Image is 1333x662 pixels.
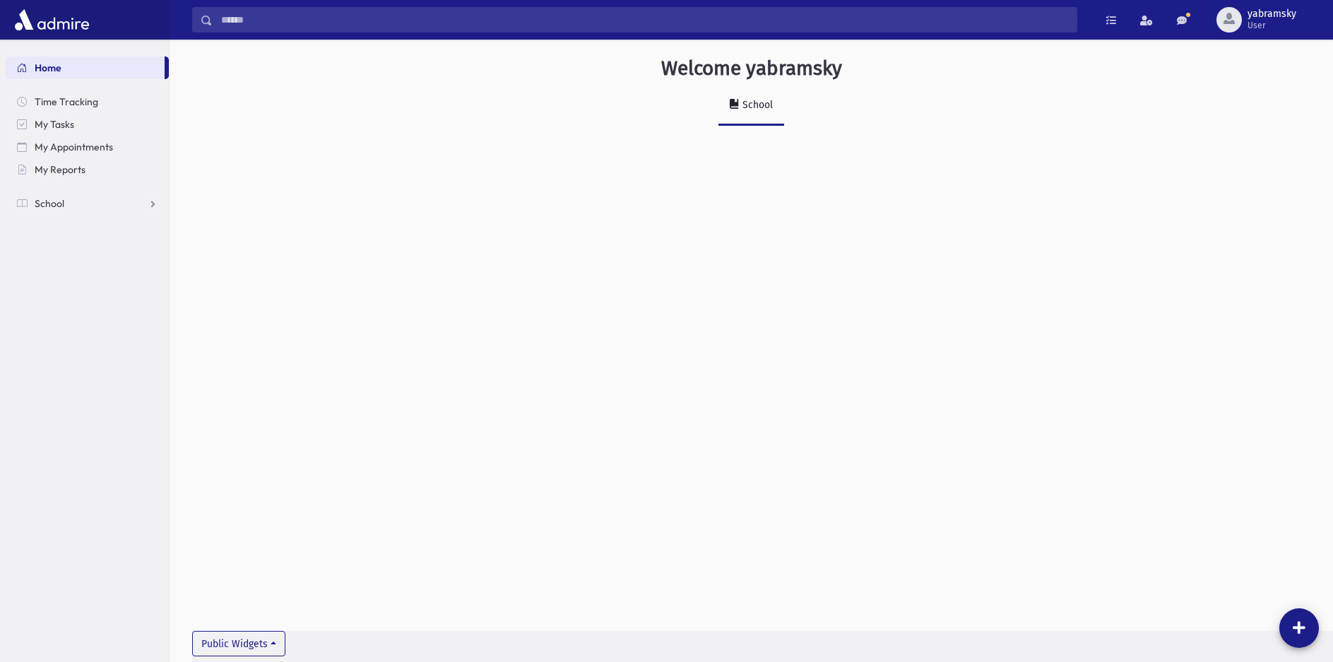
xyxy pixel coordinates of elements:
[1248,20,1296,31] span: User
[1248,8,1296,20] span: yabramsky
[6,90,169,113] a: Time Tracking
[35,118,74,131] span: My Tasks
[718,86,784,126] a: School
[6,113,169,136] a: My Tasks
[35,95,98,108] span: Time Tracking
[6,136,169,158] a: My Appointments
[35,163,85,176] span: My Reports
[6,158,169,181] a: My Reports
[35,61,61,74] span: Home
[192,631,285,656] button: Public Widgets
[661,57,842,81] h3: Welcome yabramsky
[35,141,113,153] span: My Appointments
[6,57,165,79] a: Home
[213,7,1077,32] input: Search
[35,197,64,210] span: School
[740,99,773,111] div: School
[11,6,93,34] img: AdmirePro
[6,192,169,215] a: School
